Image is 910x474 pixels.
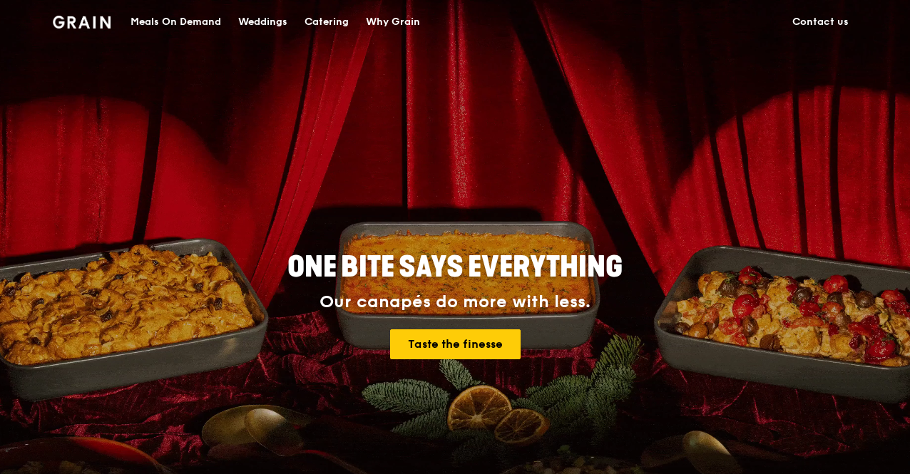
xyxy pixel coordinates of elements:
div: Why Grain [366,1,420,43]
span: ONE BITE SAYS EVERYTHING [287,250,623,284]
a: Taste the finesse [390,329,521,359]
div: Catering [305,1,349,43]
a: Catering [296,1,357,43]
a: Contact us [784,1,857,43]
img: Grain [53,16,111,29]
a: Weddings [230,1,296,43]
div: Weddings [238,1,287,43]
div: Meals On Demand [131,1,221,43]
a: Why Grain [357,1,429,43]
div: Our canapés do more with less. [198,292,712,312]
